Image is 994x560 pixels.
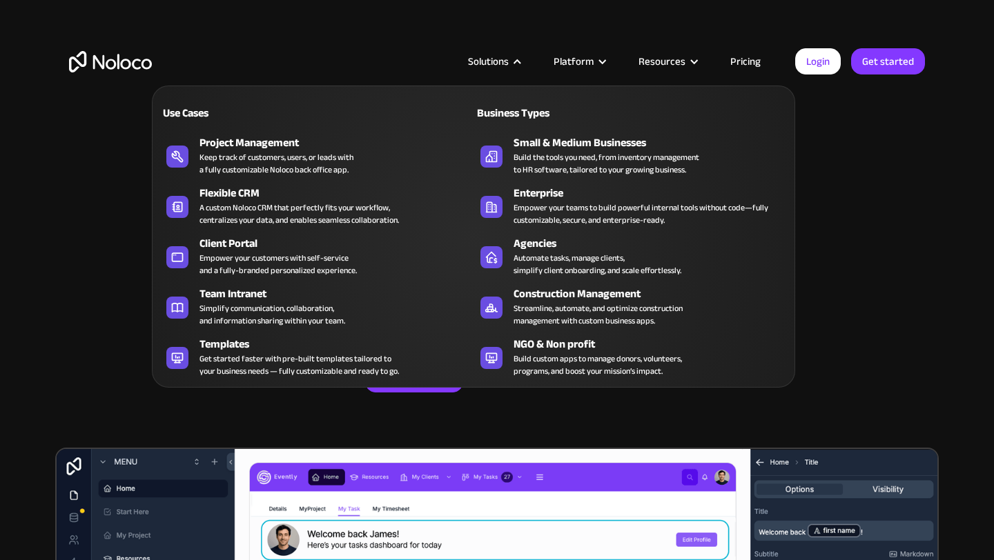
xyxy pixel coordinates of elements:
a: Construction ManagementStreamline, automate, and optimize constructionmanagement with custom busi... [474,283,788,330]
a: Business Types [474,97,788,128]
a: Flexible CRMA custom Noloco CRM that perfectly fits your workflow,centralizes your data, and enab... [159,182,474,229]
div: Streamline, automate, and optimize construction management with custom business apps. [514,302,683,327]
a: Client PortalEmpower your customers with self-serviceand a fully-branded personalized experience. [159,232,474,279]
div: Empower your teams to build powerful internal tools without code—fully customizable, secure, and ... [514,201,781,226]
div: Solutions [468,52,509,70]
div: Enterprise [514,185,794,201]
a: Small & Medium BusinessesBuild the tools you need, from inventory managementto HR software, tailo... [474,132,788,179]
a: home [69,51,152,72]
a: Use Cases [159,97,474,128]
div: Flexible CRM [199,185,480,201]
a: Project ManagementKeep track of customers, users, or leads witha fully customizable Noloco back o... [159,132,474,179]
div: Automate tasks, manage clients, simplify client onboarding, and scale effortlessly. [514,252,681,277]
a: Get started [851,48,925,74]
nav: Solutions [152,66,795,388]
div: Build the tools you need, from inventory management to HR software, tailored to your growing busi... [514,151,699,176]
div: A custom Noloco CRM that perfectly fits your workflow, centralizes your data, and enables seamles... [199,201,399,226]
div: Client Portal [199,235,480,252]
a: Team IntranetSimplify communication, collaboration,and information sharing within your team. [159,283,474,330]
div: Business Types [474,105,625,121]
div: NGO & Non profit [514,336,794,352]
div: Resources [621,52,713,70]
div: Platform [536,52,621,70]
a: TemplatesGet started faster with pre-built templates tailored toyour business needs — fully custo... [159,333,474,380]
div: Use Cases [159,105,311,121]
a: Login [795,48,841,74]
div: Project Management [199,134,480,151]
a: EnterpriseEmpower your teams to build powerful internal tools without code—fully customizable, se... [474,182,788,229]
div: Agencies [514,235,794,252]
div: Small & Medium Businesses [514,134,794,151]
div: Keep track of customers, users, or leads with a fully customizable Noloco back office app. [199,151,353,176]
div: Get started faster with pre-built templates tailored to your business needs — fully customizable ... [199,352,399,377]
div: Empower your customers with self-service and a fully-branded personalized experience. [199,252,357,277]
div: Team Intranet [199,286,480,302]
div: Solutions [451,52,536,70]
div: Build custom apps to manage donors, volunteers, programs, and boost your mission’s impact. [514,352,682,377]
a: AgenciesAutomate tasks, manage clients,simplify client onboarding, and scale effortlessly. [474,232,788,279]
a: NGO & Non profitBuild custom apps to manage donors, volunteers,programs, and boost your mission’s... [474,333,788,380]
a: Pricing [713,52,778,70]
div: Platform [554,52,594,70]
div: Resources [639,52,685,70]
div: Simplify communication, collaboration, and information sharing within your team. [199,302,345,327]
div: Construction Management [514,286,794,302]
div: Templates [199,336,480,352]
h2: Business Apps for Teams [69,142,925,252]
